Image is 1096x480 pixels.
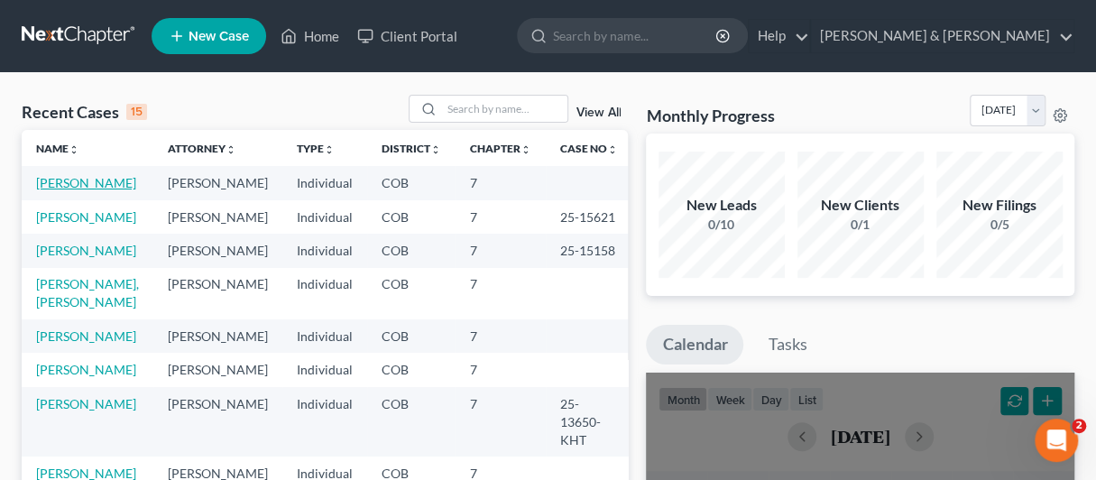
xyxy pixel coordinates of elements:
[282,268,367,319] td: Individual
[797,216,924,234] div: 0/1
[153,353,282,386] td: [PERSON_NAME]
[456,200,546,234] td: 7
[153,387,282,457] td: [PERSON_NAME]
[607,144,618,155] i: unfold_more
[36,396,136,411] a: [PERSON_NAME]
[36,276,139,309] a: [PERSON_NAME], [PERSON_NAME]
[560,142,618,155] a: Case Nounfold_more
[1072,419,1086,433] span: 2
[456,319,546,353] td: 7
[456,268,546,319] td: 7
[659,195,785,216] div: New Leads
[36,142,79,155] a: Nameunfold_more
[646,325,743,365] a: Calendar
[659,216,785,234] div: 0/10
[153,234,282,267] td: [PERSON_NAME]
[520,144,531,155] i: unfold_more
[367,166,456,199] td: COB
[936,216,1063,234] div: 0/5
[367,353,456,386] td: COB
[226,144,236,155] i: unfold_more
[297,142,335,155] a: Typeunfold_more
[153,268,282,319] td: [PERSON_NAME]
[367,387,456,457] td: COB
[751,325,823,365] a: Tasks
[646,105,774,126] h3: Monthly Progress
[324,144,335,155] i: unfold_more
[367,234,456,267] td: COB
[36,243,136,258] a: [PERSON_NAME]
[282,200,367,234] td: Individual
[546,387,632,457] td: 25-13650-KHT
[749,20,809,52] a: Help
[282,387,367,457] td: Individual
[153,200,282,234] td: [PERSON_NAME]
[367,319,456,353] td: COB
[936,195,1063,216] div: New Filings
[153,166,282,199] td: [PERSON_NAME]
[797,195,924,216] div: New Clients
[811,20,1073,52] a: [PERSON_NAME] & [PERSON_NAME]
[546,234,632,267] td: 25-15158
[36,328,136,344] a: [PERSON_NAME]
[348,20,465,52] a: Client Portal
[69,144,79,155] i: unfold_more
[282,234,367,267] td: Individual
[553,19,718,52] input: Search by name...
[282,319,367,353] td: Individual
[126,104,147,120] div: 15
[367,268,456,319] td: COB
[367,200,456,234] td: COB
[168,142,236,155] a: Attorneyunfold_more
[282,166,367,199] td: Individual
[1035,419,1078,462] iframe: Intercom live chat
[470,142,531,155] a: Chapterunfold_more
[153,319,282,353] td: [PERSON_NAME]
[282,353,367,386] td: Individual
[456,387,546,457] td: 7
[36,175,136,190] a: [PERSON_NAME]
[36,362,136,377] a: [PERSON_NAME]
[189,30,249,43] span: New Case
[382,142,441,155] a: Districtunfold_more
[546,200,632,234] td: 25-15621
[272,20,348,52] a: Home
[456,166,546,199] td: 7
[430,144,441,155] i: unfold_more
[36,209,136,225] a: [PERSON_NAME]
[441,96,567,122] input: Search by name...
[576,106,621,119] a: View All
[456,234,546,267] td: 7
[22,101,147,123] div: Recent Cases
[456,353,546,386] td: 7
